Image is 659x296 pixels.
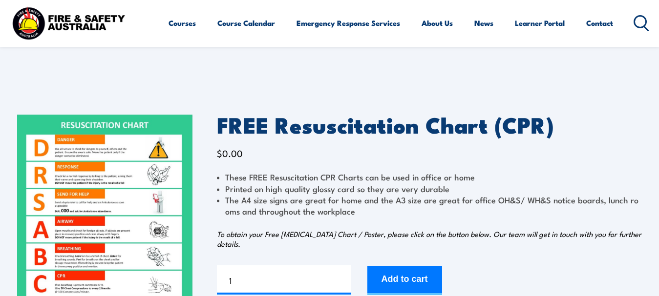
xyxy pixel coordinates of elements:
[217,115,642,134] h1: FREE Resuscitation Chart (CPR)
[217,146,222,159] span: $
[474,11,493,35] a: News
[217,11,275,35] a: Course Calendar
[217,265,351,295] input: Product quantity
[217,146,243,159] bdi: 0.00
[217,183,642,194] li: Printed on high quality glossy card so they are very durable
[515,11,565,35] a: Learner Portal
[297,11,400,35] a: Emergency Response Services
[169,11,196,35] a: Courses
[586,11,613,35] a: Contact
[217,171,642,182] li: These FREE Resuscitation CPR Charts can be used in office or home
[422,11,453,35] a: About Us
[367,266,442,295] button: Add to cart
[217,194,642,217] li: The A4 size signs are great for home and the A3 size are great for office OH&S/ WH&S notice board...
[217,229,641,249] em: To obtain your Free [MEDICAL_DATA] Chart / Poster, please click on the button below. Our team wil...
